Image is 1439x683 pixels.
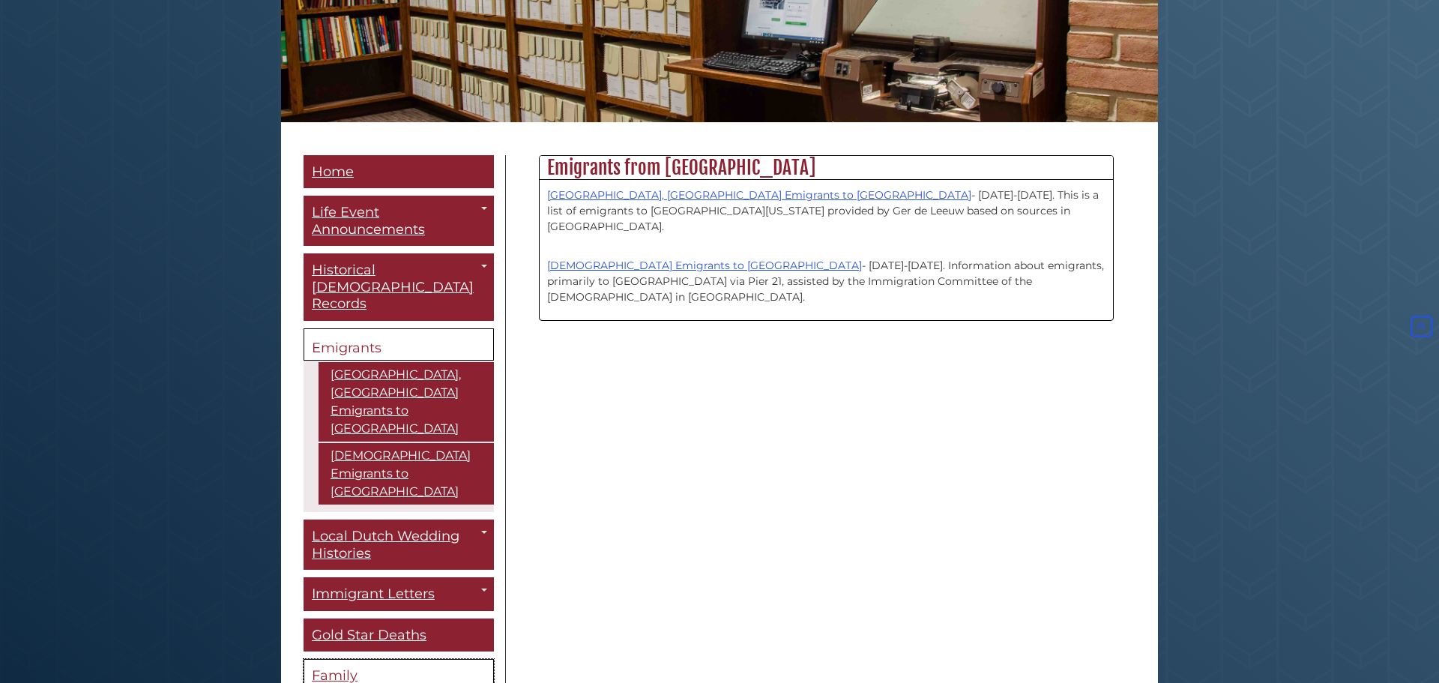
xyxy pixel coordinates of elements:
a: [DEMOGRAPHIC_DATA] Emigrants to [GEOGRAPHIC_DATA] [319,443,494,505]
a: Historical [DEMOGRAPHIC_DATA] Records [304,253,494,321]
a: [GEOGRAPHIC_DATA], [GEOGRAPHIC_DATA] Emigrants to [GEOGRAPHIC_DATA] [319,362,494,442]
p: - [DATE]-[DATE]. Information about emigrants, primarily to [GEOGRAPHIC_DATA] via Pier 21, assiste... [547,242,1105,305]
a: Home [304,155,494,189]
a: Back to Top [1408,320,1435,334]
h2: Emigrants from [GEOGRAPHIC_DATA] [540,156,1113,180]
a: Emigrants [304,328,494,361]
span: Historical [DEMOGRAPHIC_DATA] Records [312,262,474,312]
span: Local Dutch Wedding Histories [312,528,459,562]
span: Emigrants [312,340,381,356]
p: - [DATE]-[DATE]. This is a list of emigrants to [GEOGRAPHIC_DATA][US_STATE] provided by Ger de Le... [547,187,1105,235]
span: Immigrant Letters [312,586,435,602]
span: Gold Star Deaths [312,627,426,643]
a: Life Event Announcements [304,196,494,246]
a: Local Dutch Wedding Histories [304,520,494,570]
span: Life Event Announcements [312,204,425,238]
span: Home [312,163,354,180]
a: Gold Star Deaths [304,619,494,652]
a: Immigrant Letters [304,577,494,611]
a: [GEOGRAPHIC_DATA], [GEOGRAPHIC_DATA] Emigrants to [GEOGRAPHIC_DATA] [547,188,971,202]
a: [DEMOGRAPHIC_DATA] Emigrants to [GEOGRAPHIC_DATA] [547,259,862,272]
